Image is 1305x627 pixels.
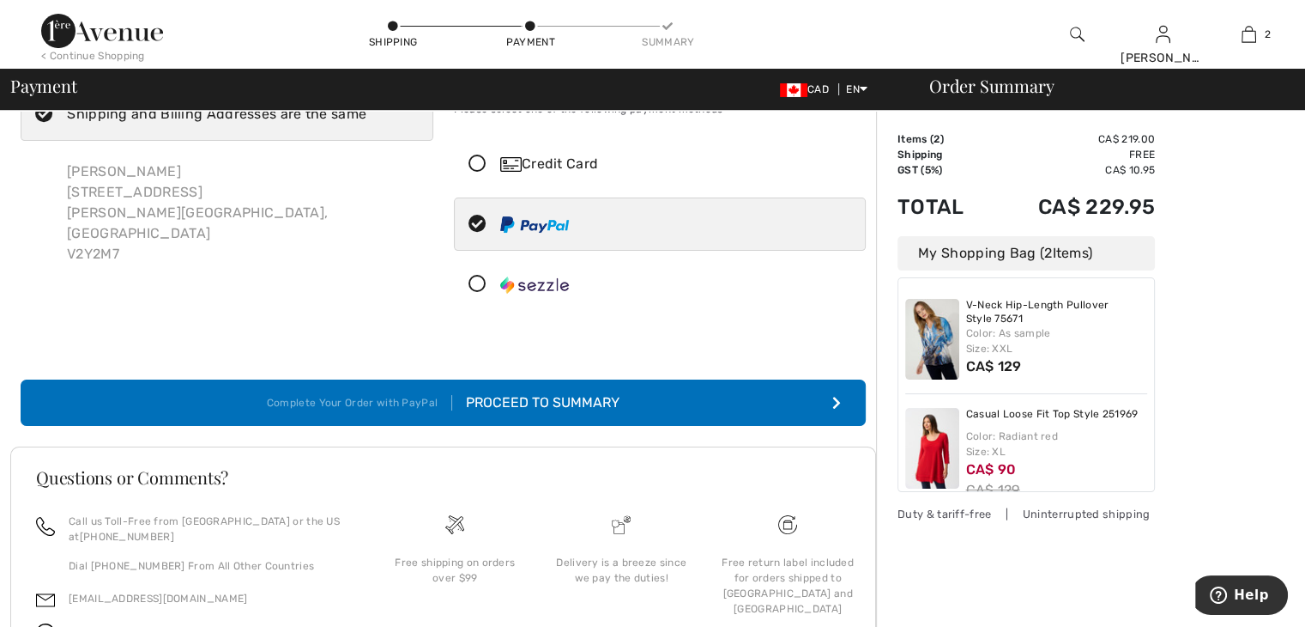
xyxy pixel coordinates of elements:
[966,326,1148,356] div: Color: As sample Size: XXL
[897,236,1155,271] div: My Shopping Bag ( Items)
[780,83,836,95] span: CAD
[718,555,857,617] div: Free return label included for orders shipped to [GEOGRAPHIC_DATA] and [GEOGRAPHIC_DATA]
[21,380,866,426] button: Complete Your Order with PayPal Proceed to Summary
[69,558,351,574] p: Dial [PHONE_NUMBER] From All Other Countries
[69,593,247,605] a: [EMAIL_ADDRESS][DOMAIN_NAME]
[1121,49,1205,67] div: [PERSON_NAME]
[642,34,693,50] div: Summary
[780,83,807,97] img: Canadian Dollar
[500,157,522,172] img: Credit Card
[897,131,991,147] td: Items ( )
[612,515,631,534] img: Delivery is a breeze since we pay the duties!
[966,299,1148,326] a: V-Neck Hip-Length Pullover Style 75671
[552,555,691,586] div: Delivery is a breeze since we pay the duties!
[991,178,1155,236] td: CA$ 229.95
[991,131,1155,147] td: CA$ 219.00
[500,277,569,294] img: Sezzle
[41,48,145,64] div: < Continue Shopping
[1044,245,1052,261] span: 2
[36,469,850,486] h3: Questions or Comments?
[10,77,76,94] span: Payment
[897,178,991,236] td: Total
[905,408,959,489] img: Casual Loose Fit Top Style 251969
[966,461,1017,478] span: CA$ 90
[1265,27,1271,42] span: 2
[897,147,991,162] td: Shipping
[966,482,1020,498] s: CA$ 129
[897,506,1155,522] div: Duty & tariff-free | Uninterrupted shipping
[991,162,1155,178] td: CA$ 10.95
[846,83,867,95] span: EN
[905,299,959,380] img: V-Neck Hip-Length Pullover Style 75671
[452,393,619,413] div: Proceed to Summary
[367,34,419,50] div: Shipping
[966,408,1139,422] a: Casual Loose Fit Top Style 251969
[778,515,797,534] img: Free shipping on orders over $99
[36,591,55,610] img: email
[966,358,1022,374] span: CA$ 129
[69,514,351,545] p: Call us Toll-Free from [GEOGRAPHIC_DATA] or the US at
[67,104,366,125] div: Shipping and Billing Addresses are the same
[80,531,174,543] a: [PHONE_NUMBER]
[385,555,524,586] div: Free shipping on orders over $99
[36,517,55,536] img: call
[1195,575,1288,618] iframe: Opens a widget where you can find more information
[1242,24,1256,45] img: My Bag
[966,429,1148,460] div: Color: Radiant red Size: XL
[500,216,569,233] img: PayPal
[267,395,452,411] div: Complete Your Order with PayPal
[933,133,939,145] span: 2
[991,147,1155,162] td: Free
[53,148,433,278] div: [PERSON_NAME] [STREET_ADDRESS] [PERSON_NAME][GEOGRAPHIC_DATA], [GEOGRAPHIC_DATA] V2Y2M7
[1156,26,1170,42] a: Sign In
[1206,24,1290,45] a: 2
[500,154,854,174] div: Credit Card
[41,14,163,48] img: 1ère Avenue
[1156,24,1170,45] img: My Info
[445,515,464,534] img: Free shipping on orders over $99
[909,77,1295,94] div: Order Summary
[897,162,991,178] td: GST (5%)
[504,34,556,50] div: Payment
[1070,24,1084,45] img: search the website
